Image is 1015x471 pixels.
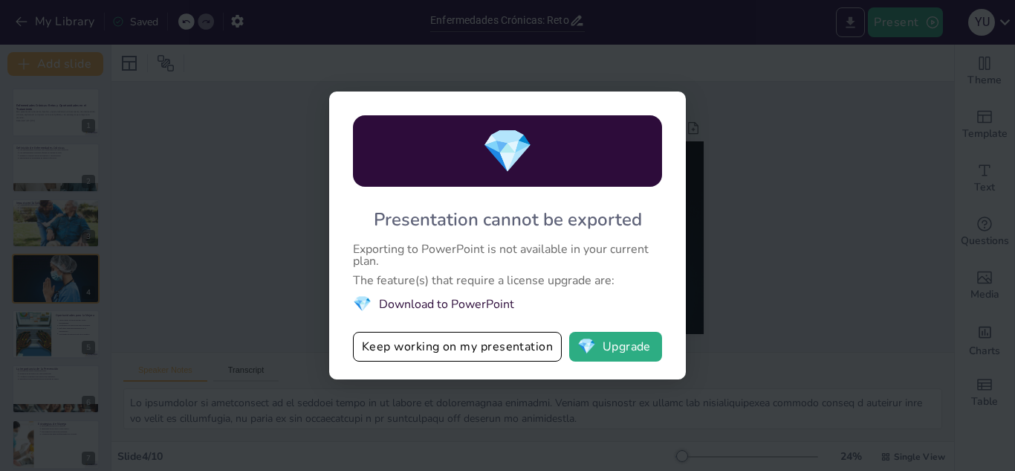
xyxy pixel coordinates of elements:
button: diamondUpgrade [569,332,662,362]
span: diamond [577,339,596,354]
span: diamond [481,123,534,180]
span: diamond [353,294,372,314]
div: The feature(s) that require a license upgrade are: [353,275,662,286]
li: Download to PowerPoint [353,294,662,314]
div: Exporting to PowerPoint is not available in your current plan. [353,243,662,267]
div: Presentation cannot be exported [374,208,642,231]
button: Keep working on my presentation [353,332,562,362]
